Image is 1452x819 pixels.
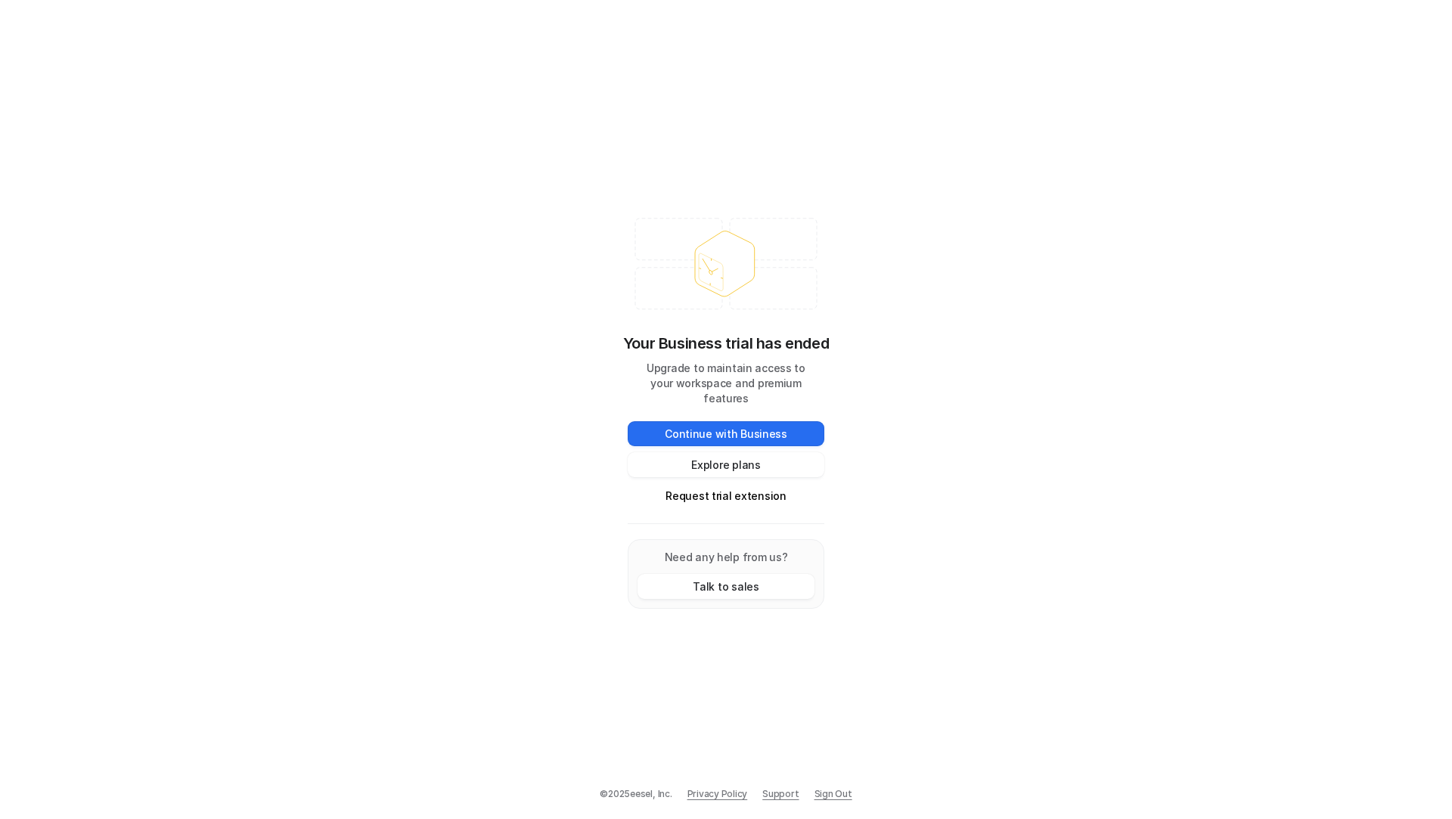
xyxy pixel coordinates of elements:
button: Continue with Business [628,421,824,446]
button: Talk to sales [638,574,814,599]
p: © 2025 eesel, Inc. [600,787,672,801]
button: Explore plans [628,452,824,477]
p: Upgrade to maintain access to your workspace and premium features [628,361,824,406]
span: Support [762,787,799,801]
a: Privacy Policy [687,787,748,801]
p: Need any help from us? [638,549,814,565]
button: Request trial extension [628,483,824,508]
p: Your Business trial has ended [623,332,829,355]
a: Sign Out [814,787,852,801]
